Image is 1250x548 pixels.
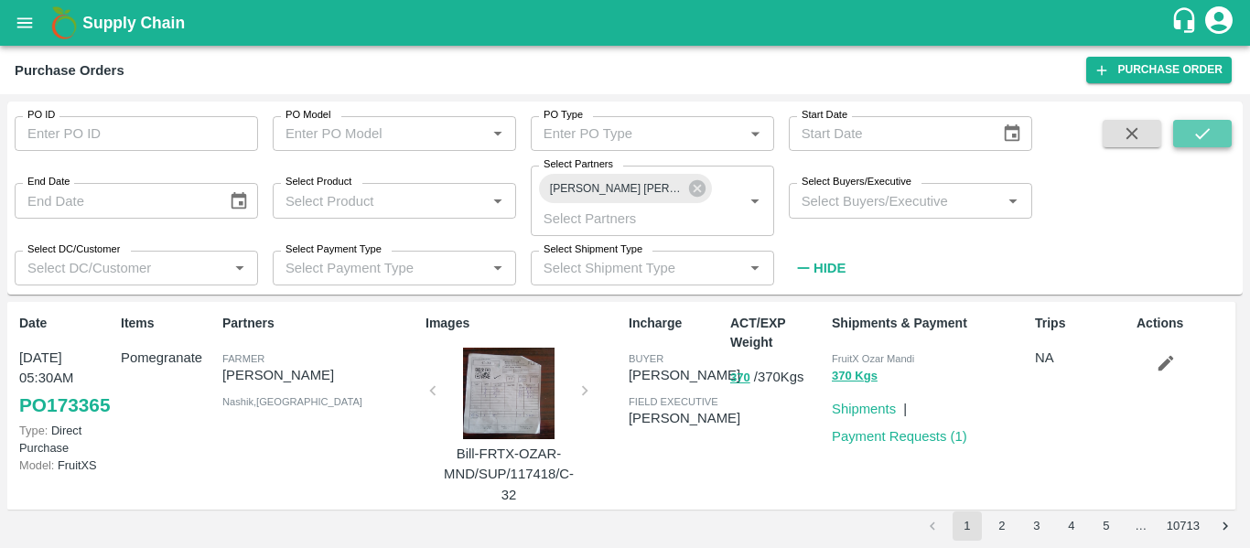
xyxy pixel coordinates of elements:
[814,261,846,275] strong: Hide
[286,175,351,189] label: Select Product
[20,256,222,280] input: Select DC/Customer
[426,314,621,333] p: Images
[121,314,215,333] p: Items
[832,429,967,444] a: Payment Requests (1)
[730,367,824,388] p: / 370 Kgs
[629,314,723,333] p: Incharge
[544,242,642,257] label: Select Shipment Type
[15,59,124,82] div: Purchase Orders
[221,184,256,219] button: Choose date
[19,424,48,437] span: Type:
[789,116,988,151] input: Start Date
[544,108,583,123] label: PO Type
[539,174,712,203] div: [PERSON_NAME] [PERSON_NAME] -, -9822562430
[486,256,510,280] button: Open
[794,188,997,212] input: Select Buyers/Executive
[629,396,718,407] span: field executive
[832,402,896,416] a: Shipments
[544,157,613,172] label: Select Partners
[27,108,55,123] label: PO ID
[536,122,738,145] input: Enter PO Type
[629,353,663,364] span: buyer
[19,458,54,472] span: Model:
[486,122,510,145] button: Open
[802,108,847,123] label: Start Date
[286,242,382,257] label: Select Payment Type
[278,256,457,280] input: Select Payment Type
[27,175,70,189] label: End Date
[987,511,1017,541] button: Go to page 2
[743,256,767,280] button: Open
[832,366,878,387] button: 370 Kgs
[536,256,715,280] input: Select Shipment Type
[27,242,120,257] label: Select DC/Customer
[629,408,740,428] p: [PERSON_NAME]
[730,314,824,352] p: ACT/EXP Weight
[1170,6,1202,39] div: customer-support
[1035,314,1129,333] p: Trips
[953,511,982,541] button: page 1
[19,389,110,422] a: PO173365
[82,10,1170,36] a: Supply Chain
[4,2,46,44] button: open drawer
[1202,4,1235,42] div: account of current user
[1161,511,1205,541] button: Go to page 10713
[743,189,767,213] button: Open
[228,256,252,280] button: Open
[19,348,113,389] p: [DATE] 05:30AM
[1211,511,1240,541] button: Go to next page
[1092,511,1121,541] button: Go to page 5
[1022,511,1051,541] button: Go to page 3
[82,14,185,32] b: Supply Chain
[832,353,914,364] span: FruitX Ozar Mandi
[19,314,113,333] p: Date
[539,179,693,199] span: [PERSON_NAME] [PERSON_NAME] -, -9822562430
[832,314,1028,333] p: Shipments & Payment
[1035,348,1129,368] p: NA
[278,122,480,145] input: Enter PO Model
[995,116,1029,151] button: Choose date
[802,175,911,189] label: Select Buyers/Executive
[15,116,258,151] input: Enter PO ID
[789,253,851,284] button: Hide
[222,396,362,407] span: Nashik , [GEOGRAPHIC_DATA]
[222,353,264,364] span: Farmer
[743,122,767,145] button: Open
[536,206,715,230] input: Select Partners
[15,183,214,218] input: End Date
[222,314,418,333] p: Partners
[896,392,907,419] div: |
[1001,189,1025,213] button: Open
[278,188,480,212] input: Select Product
[1126,518,1156,535] div: …
[19,422,113,457] p: Direct Purchase
[19,457,113,474] p: FruitXS
[1137,314,1231,333] p: Actions
[730,368,750,389] button: 370
[121,348,215,368] p: Pomegranate
[286,108,331,123] label: PO Model
[915,511,1243,541] nav: pagination navigation
[440,444,577,505] p: Bill-FRTX-OZAR-MND/SUP/117418/C-32
[1057,511,1086,541] button: Go to page 4
[486,189,510,213] button: Open
[222,365,418,385] p: [PERSON_NAME]
[629,365,740,385] p: [PERSON_NAME]
[1086,57,1232,83] a: Purchase Order
[46,5,82,41] img: logo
